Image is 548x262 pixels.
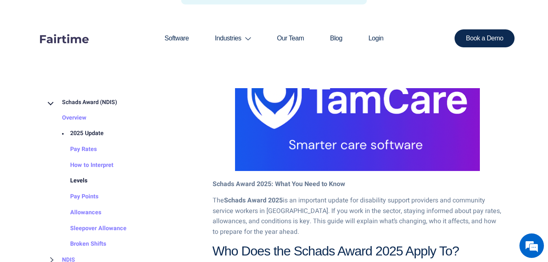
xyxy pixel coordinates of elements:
[466,35,504,42] span: Book a Demo
[46,95,117,110] a: Schads Award (NDIS)
[54,221,126,237] a: Sleepover Allowance
[224,195,283,205] strong: Schads Award 2025
[54,173,87,189] a: Levels
[213,195,503,237] p: The is an important update for disability support providers and community service workers in [GEO...
[202,19,264,58] a: Industries
[235,49,480,171] img: tamcare smarter care software
[317,19,355,58] a: Blog
[264,19,317,58] a: Our Team
[213,179,345,189] strong: Schads Award 2025: What You Need to Know
[54,236,106,252] a: Broken Shifts
[46,110,87,126] a: Overview
[355,19,397,58] a: Login
[455,29,515,47] a: Book a Demo
[54,126,104,142] a: 2025 Update
[54,205,101,221] a: Allowances
[151,19,202,58] a: Software
[54,189,98,205] a: Pay Points
[54,158,113,173] a: How to Interpret
[54,142,97,158] a: Pay Rates
[213,243,503,259] h3: Who Does the Schads Award 2025 Apply To?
